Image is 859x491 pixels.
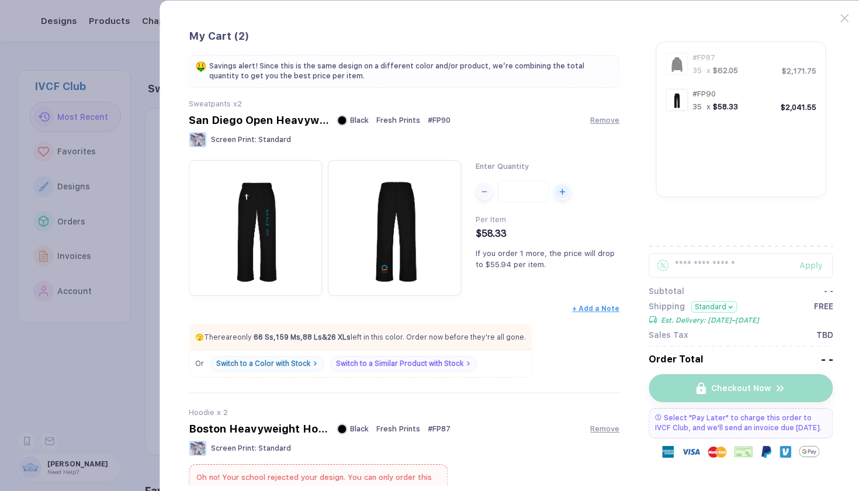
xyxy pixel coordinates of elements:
img: express [663,446,674,458]
img: Screen Print [189,132,206,147]
span: 🫣 [195,333,204,341]
span: x [706,66,711,75]
div: San Diego Open Heavyweight Sweatpants [189,114,329,126]
span: # FP87 [428,424,451,433]
div: Switch to a Similar Product with Stock [336,359,463,368]
img: Paypal [761,446,773,458]
p: There are only left in this color. Order now before they're all gone. [189,332,532,343]
img: Venmo [780,446,792,458]
img: visa [682,442,701,461]
span: , [276,333,303,341]
div: Select "Pay Later" to charge this order to IVCF Club, and we'll send an invoice due [DATE]. [649,408,833,438]
div: $2,041.55 [781,103,816,112]
span: Est. Delivery: [DATE]–[DATE] [661,316,759,324]
button: + Add a Note [572,305,619,313]
strong: 26 XLs [327,333,351,341]
span: Fresh Prints [376,116,420,125]
span: Screen Print : [211,136,257,144]
span: 35 [692,66,702,75]
span: 🤑 [195,61,207,71]
span: Standard [258,444,291,452]
span: Order Total [649,354,704,365]
span: & [303,333,327,341]
span: $58.33 [713,102,738,111]
strong: 159 Ms [276,333,300,341]
span: Black [350,424,369,433]
span: If you order 1 more, the price will drop to $55.94 per item. [476,249,615,269]
span: Fresh Prints [376,424,420,433]
div: My Cart ( 2 ) [189,30,619,43]
span: Black [350,116,369,125]
button: Apply [785,253,833,278]
span: Savings alert! Since this is the same design on a different color and/or product, we’re combining... [209,61,613,81]
div: $2,171.75 [782,67,816,75]
strong: 88 Ls [303,333,322,341]
span: $58.33 [476,228,507,239]
span: 35 [692,102,702,111]
div: Sweatpants x2 [189,99,619,108]
span: Shipping [649,302,685,313]
div: Hoodie x 2 [189,408,619,417]
div: - - [824,286,833,296]
span: Per Item [476,215,506,224]
img: e38855a6-4f40-4f57-85a6-1a16a6c5cf37_nt_front_1755962832535.jpg [668,91,685,109]
div: - - [821,353,833,365]
span: # FP87 [692,53,715,62]
img: cheque [735,446,753,458]
span: FREE [814,302,833,324]
span: Subtotal [649,286,684,296]
img: 477c1e70-d77a-4f1f-948b-b189beda8d6a_nt_front_1755815185837.jpg [668,55,685,72]
img: e38855a6-4f40-4f57-85a6-1a16a6c5cf37_nt_back_1755962832538.jpg [334,166,455,288]
div: Switch to a Color with Stock [216,359,310,368]
span: Sales Tax [649,330,688,340]
div: Apply [799,261,833,270]
a: Switch to a Similar Product with Stock [330,356,477,371]
a: Switch to a Color with Stock [210,356,324,371]
img: e38855a6-4f40-4f57-85a6-1a16a6c5cf37_nt_front_1755962832535.jpg [195,166,316,288]
span: $62.05 [713,66,738,75]
div: Boston Heavyweight Hoodie [189,423,329,435]
span: # FP90 [428,116,451,125]
button: Remove [590,116,619,125]
button: Remove [590,424,619,433]
img: master-card [708,442,727,461]
span: TBD [816,330,833,340]
img: GPay [799,441,820,462]
span: , [254,333,276,341]
span: # FP90 [692,89,716,98]
span: x [706,102,711,111]
strong: 66 Ss [254,333,273,341]
span: Screen Print : [211,444,257,452]
img: pay later [655,414,661,420]
img: Screen Print [189,441,206,456]
span: Enter Quantity [476,162,529,171]
span: Standard [258,136,291,144]
span: Or [195,359,204,368]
